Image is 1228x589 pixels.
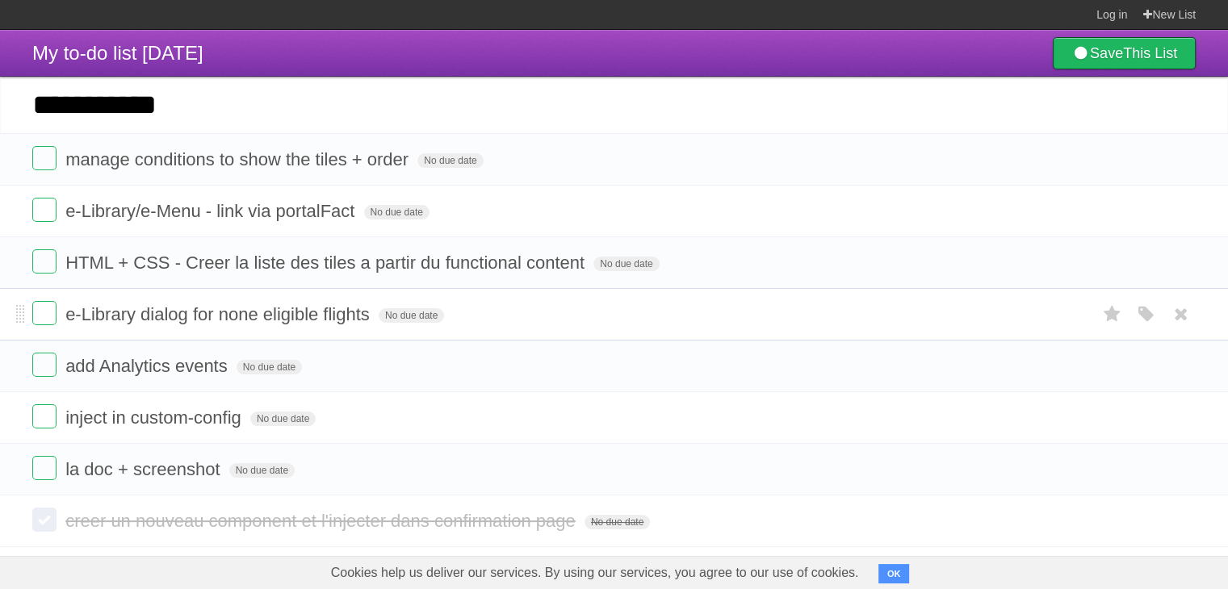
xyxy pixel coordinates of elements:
label: Star task [1097,301,1128,328]
a: SaveThis List [1053,37,1196,69]
label: Done [32,249,57,274]
span: manage conditions to show the tiles + order [65,149,413,169]
label: Done [32,508,57,532]
span: My to-do list [DATE] [32,42,203,64]
span: No due date [593,257,659,271]
span: No due date [417,153,483,168]
label: Done [32,146,57,170]
span: e-Library/e-Menu - link via portalFact [65,201,358,221]
span: HTML + CSS - Creer la liste des tiles a partir du functional content [65,253,589,273]
span: Cookies help us deliver our services. By using our services, you agree to our use of cookies. [315,557,875,589]
span: No due date [585,515,650,529]
span: No due date [229,463,295,478]
span: No due date [364,205,430,219]
label: Done [32,404,57,428]
span: add Analytics events [65,356,232,376]
span: creer un nouveau component et l'injecter dans confirmation page [65,511,580,531]
span: No due date [237,360,302,374]
button: OK [878,564,910,583]
label: Done [32,198,57,222]
span: No due date [379,308,444,323]
span: No due date [250,411,316,426]
span: e-Library dialog for none eligible flights [65,304,374,324]
label: Done [32,301,57,325]
span: la doc + screenshot [65,459,224,479]
label: Done [32,456,57,480]
b: This List [1123,45,1177,61]
span: inject in custom-config [65,407,245,428]
label: Done [32,353,57,377]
